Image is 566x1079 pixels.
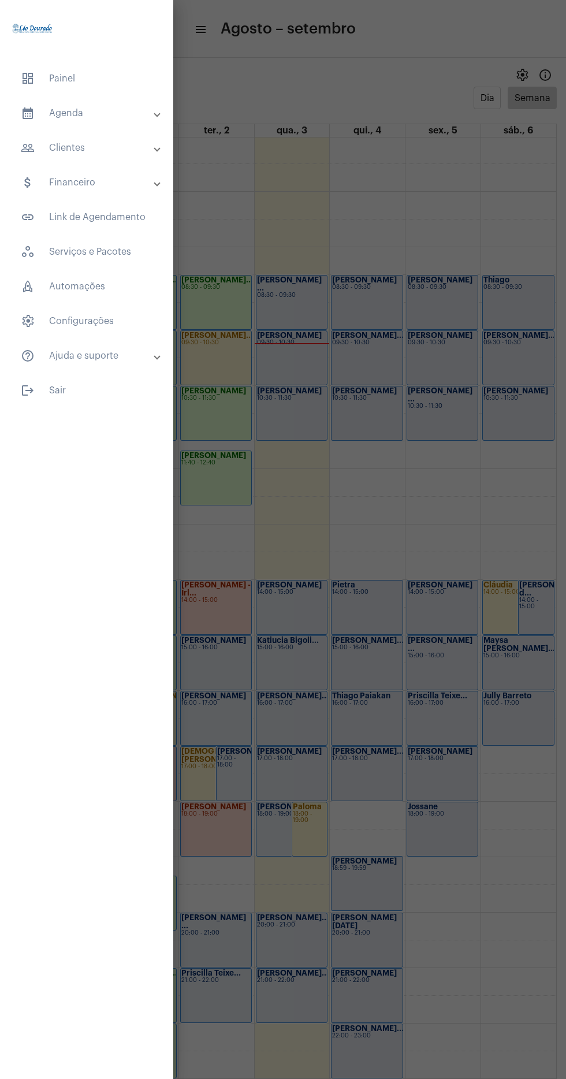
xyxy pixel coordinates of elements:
span: Painel [12,65,162,92]
mat-panel-title: Financeiro [21,176,155,189]
span: Automações [12,273,162,300]
img: 4c910ca3-f26c-c648-53c7-1a2041c6e520.jpg [9,6,55,52]
mat-panel-title: Ajuda e suporte [21,349,155,363]
span: Link de Agendamento [12,203,162,231]
mat-icon: sidenav icon [21,176,35,189]
mat-icon: sidenav icon [21,106,35,120]
mat-expansion-panel-header: sidenav iconAgenda [7,99,173,127]
mat-icon: sidenav icon [21,141,35,155]
mat-icon: sidenav icon [21,210,35,224]
mat-expansion-panel-header: sidenav iconAjuda e suporte [7,342,173,370]
mat-expansion-panel-header: sidenav iconClientes [7,134,173,162]
mat-icon: sidenav icon [21,384,35,397]
span: Configurações [12,307,162,335]
span: Serviços e Pacotes [12,238,162,266]
mat-expansion-panel-header: sidenav iconFinanceiro [7,169,173,196]
span: Sair [12,377,162,404]
mat-panel-title: Agenda [21,106,155,120]
span: sidenav icon [21,72,35,85]
mat-icon: sidenav icon [21,349,35,363]
mat-panel-title: Clientes [21,141,155,155]
span: sidenav icon [21,314,35,328]
span: sidenav icon [21,245,35,259]
span: sidenav icon [21,280,35,293]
